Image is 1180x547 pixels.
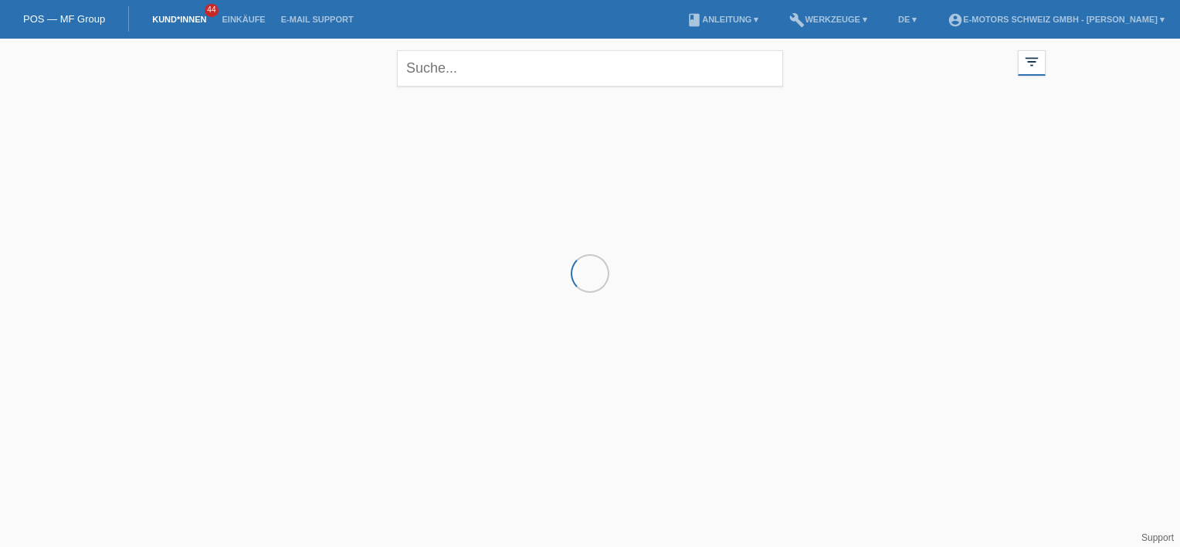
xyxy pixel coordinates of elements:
[205,4,219,17] span: 44
[397,50,783,87] input: Suche...
[789,12,805,28] i: build
[1141,532,1174,543] a: Support
[23,13,105,25] a: POS — MF Group
[782,15,875,24] a: buildWerkzeuge ▾
[144,15,214,24] a: Kund*innen
[1023,53,1040,70] i: filter_list
[679,15,766,24] a: bookAnleitung ▾
[890,15,924,24] a: DE ▾
[214,15,273,24] a: Einkäufe
[940,15,1172,24] a: account_circleE-Motors Schweiz GmbH - [PERSON_NAME] ▾
[687,12,702,28] i: book
[948,12,963,28] i: account_circle
[273,15,361,24] a: E-Mail Support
